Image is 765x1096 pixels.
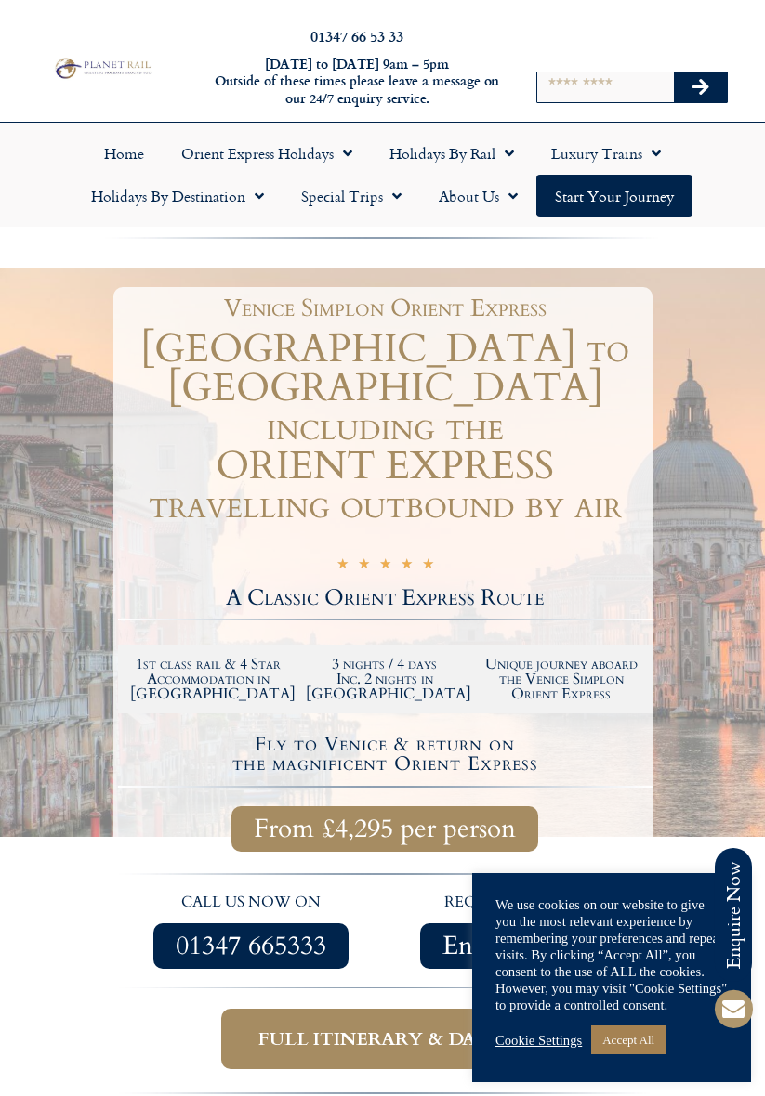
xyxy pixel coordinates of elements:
i: ★ [422,557,434,575]
a: 01347 665333 [153,923,349,969]
a: Orient Express Holidays [163,132,371,175]
span: Full itinerary & dates [258,1027,512,1050]
a: Special Trips [283,175,420,217]
h2: Unique journey aboard the Venice Simplon Orient Express [482,657,640,701]
h2: A Classic Orient Express Route [118,587,653,609]
h2: 1st class rail & 4 Star Accommodation in [GEOGRAPHIC_DATA] [130,657,288,701]
h6: [DATE] to [DATE] 9am – 5pm Outside of these times please leave a message on our 24/7 enquiry serv... [208,56,505,108]
h1: Venice Simplon Orient Express [127,296,643,320]
span: 01347 665333 [176,934,326,958]
i: ★ [379,557,391,575]
a: Enquire Now [420,923,616,969]
span: Enquire Now [442,934,594,958]
i: ★ [358,557,370,575]
i: ★ [401,557,413,575]
a: Start your Journey [536,175,692,217]
a: Holidays by Destination [73,175,283,217]
h2: 3 nights / 4 days Inc. 2 nights in [GEOGRAPHIC_DATA] [306,657,464,701]
a: Luxury Trains [533,132,679,175]
img: Planet Rail Train Holidays Logo [51,56,153,81]
a: Cookie Settings [495,1032,582,1049]
a: Full itinerary & dates [221,1009,549,1069]
div: 5/5 [336,555,434,575]
p: call us now on [127,891,376,915]
i: ★ [336,557,349,575]
a: Holidays by Rail [371,132,533,175]
a: 01347 66 53 33 [310,25,403,46]
h4: Fly to Venice & return on the magnificent Orient Express [121,735,650,774]
button: Search [674,72,728,102]
a: From £4,295 per person [231,806,538,852]
a: About Us [420,175,536,217]
a: Home [86,132,163,175]
nav: Menu [9,132,756,217]
span: From £4,295 per person [254,817,516,841]
h1: [GEOGRAPHIC_DATA] to [GEOGRAPHIC_DATA] including the ORIENT EXPRESS travelling outbound by air [118,330,653,525]
p: request a quote [394,891,643,915]
a: Accept All [591,1025,666,1054]
div: We use cookies on our website to give you the most relevant experience by remembering your prefer... [495,896,728,1013]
